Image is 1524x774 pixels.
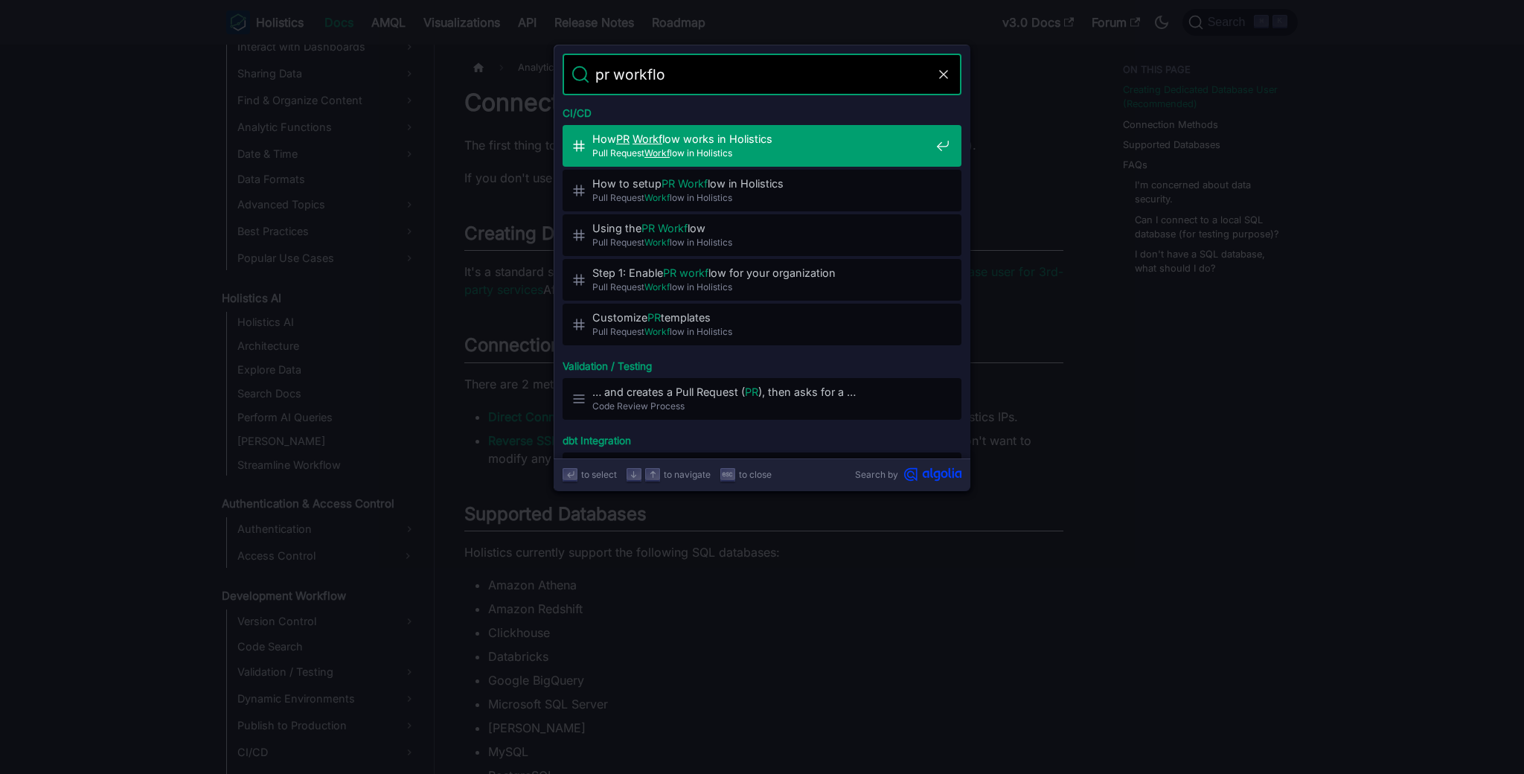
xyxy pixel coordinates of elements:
[663,266,676,279] mark: PR
[641,222,655,234] mark: PR
[722,469,733,480] svg: Escape key
[563,452,961,494] a: … if when you close aPRwithout merging, thisworkflow …Automated dbt Integration with Holistics vi...
[644,147,670,159] mark: Workf
[679,266,708,279] mark: workf
[644,326,670,337] mark: Workf
[592,324,930,339] span: Pull Request low in Holistics
[935,65,952,83] button: Clear the query
[662,177,675,190] mark: PR
[592,280,930,294] span: Pull Request low in Holistics
[592,146,930,160] span: Pull Request low in Holistics
[644,237,670,248] mark: Workf
[592,235,930,249] span: Pull Request low in Holistics
[592,191,930,205] span: Pull Request low in Holistics
[644,192,670,203] mark: Workf
[581,467,617,482] span: to select
[739,467,772,482] span: to close
[592,132,930,146] span: How low works in Holistics​
[616,132,630,145] mark: PR
[628,469,639,480] svg: Arrow down
[560,423,964,452] div: dbt Integration
[563,125,961,167] a: HowPR Workflow works in Holistics​Pull RequestWorkflow in Holistics
[565,469,576,480] svg: Enter key
[664,467,711,482] span: to navigate
[678,177,708,190] mark: Workf
[560,95,964,125] div: CI/CD
[633,132,662,145] mark: Workf
[647,311,661,324] mark: PR
[563,259,961,301] a: Step 1: EnablePR workflow for your organization​Pull RequestWorkflow in Holistics
[592,310,930,324] span: Customize templates​
[658,222,688,234] mark: Workf
[647,469,659,480] svg: Arrow up
[592,385,930,399] span: … and creates a Pull Request ( ), then asks for a …
[592,266,930,280] span: Step 1: Enable low for your organization​
[592,221,930,235] span: Using the low​
[563,170,961,211] a: How to setupPR Workflow in Holistics​Pull RequestWorkflow in Holistics
[563,214,961,256] a: Using thePR Workflow​Pull RequestWorkflow in Holistics
[592,399,930,413] span: Code Review Process
[563,304,961,345] a: CustomizePRtemplates​Pull RequestWorkflow in Holistics
[592,176,930,191] span: How to setup low in Holistics​
[904,467,961,482] svg: Algolia
[855,467,898,482] span: Search by
[560,348,964,378] div: Validation / Testing
[745,386,758,398] mark: PR
[563,378,961,420] a: … and creates a Pull Request (PR), then asks for a …Code Review Process
[855,467,961,482] a: Search byAlgolia
[644,281,670,292] mark: Workf
[589,54,935,95] input: Search docs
